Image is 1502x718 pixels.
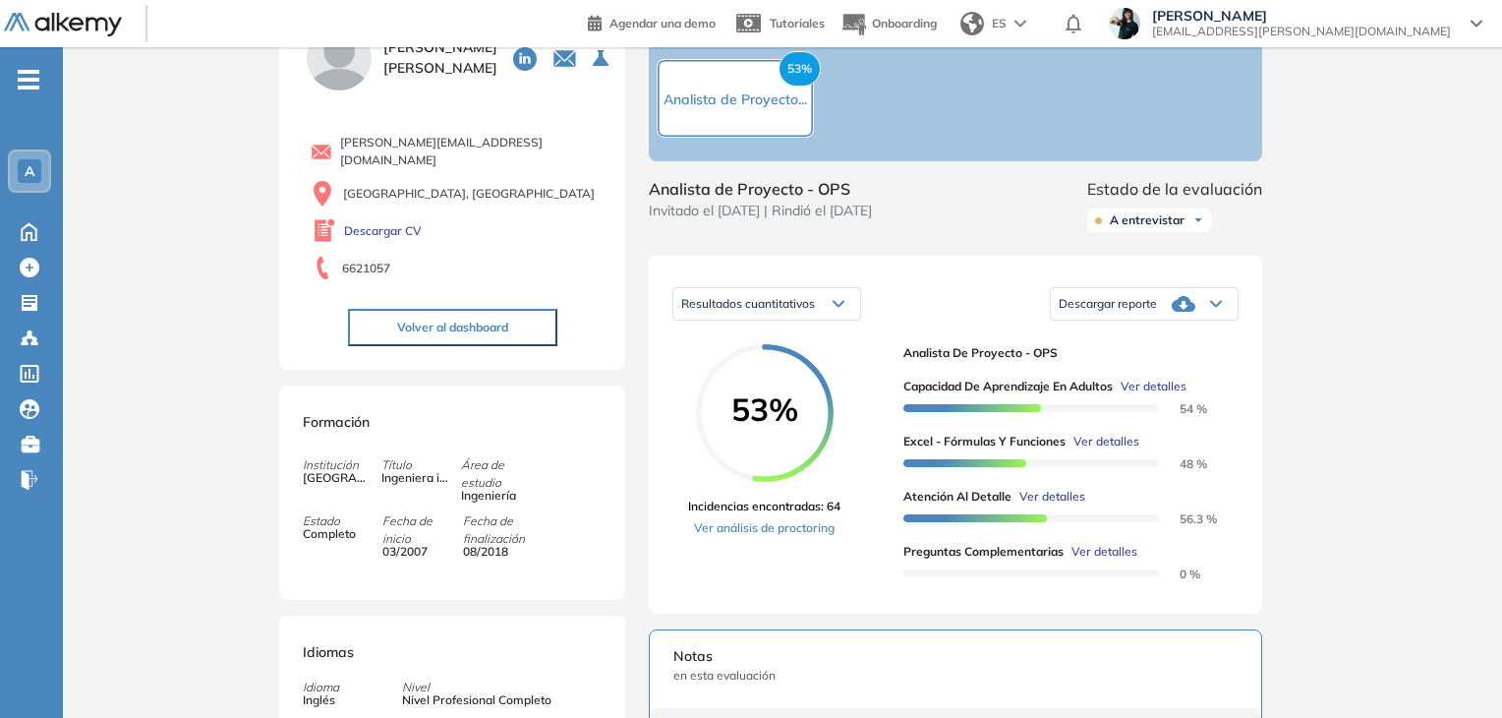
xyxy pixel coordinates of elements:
span: Agendar una demo [609,16,716,30]
span: 48 % [1156,456,1207,471]
button: Ver detalles [1113,378,1186,395]
span: Resultados cuantitativos [681,296,815,311]
span: Fecha de finalización [463,512,542,548]
span: 08/2018 [463,543,530,561]
span: Descargar reporte [1059,296,1157,312]
img: PROFILE_MENU_LOGO_USER [303,22,375,94]
span: Excel - Fórmulas y Funciones [903,433,1066,450]
span: Estado de la evaluación [1087,177,1262,201]
span: 56.3 % [1156,511,1217,526]
span: Ver detalles [1073,433,1139,450]
span: 54 % [1156,401,1207,416]
span: A [25,163,34,179]
span: Institución [303,456,381,474]
button: Ver detalles [1066,433,1139,450]
span: Incidencias encontradas: 64 [688,498,840,515]
span: 03/2007 [382,543,449,561]
i: - [18,78,39,82]
button: Volver al dashboard [348,309,557,346]
a: Ver análisis de proctoring [688,519,840,537]
span: [GEOGRAPHIC_DATA], [GEOGRAPHIC_DATA] [343,185,595,203]
a: Agendar una demo [588,10,716,33]
span: 53% [779,51,821,87]
span: Estado [303,512,381,530]
img: arrow [1014,20,1026,28]
span: [PERSON_NAME] [1152,8,1451,24]
span: Fecha de inicio [382,512,461,548]
span: Atención al detalle [903,488,1011,506]
img: Ícono de flecha [1192,214,1204,226]
button: Ver detalles [1064,543,1137,561]
span: Invitado el [DATE] | Rindió el [DATE] [649,201,872,221]
span: Formación [303,413,370,431]
span: [GEOGRAPHIC_DATA] [303,469,370,487]
span: Ingeniera industrial [381,469,448,487]
span: [EMAIL_ADDRESS][PERSON_NAME][DOMAIN_NAME] [1152,24,1451,39]
span: Capacidad de Aprendizaje en Adultos [903,378,1113,395]
span: Completo [303,525,370,543]
span: Notas [673,646,1238,667]
span: 0 % [1156,567,1200,581]
span: Inglés [303,691,339,709]
span: Idioma [303,679,339,696]
span: ES [992,15,1007,32]
span: A entrevistar [1110,212,1184,228]
button: Ver detalles [1011,488,1085,506]
span: 6621057 [342,260,390,277]
span: en esta evaluación [673,667,1238,685]
span: Ver detalles [1019,488,1085,506]
span: Ver detalles [1121,378,1186,395]
span: [PERSON_NAME] [PERSON_NAME] [383,37,497,79]
span: Idiomas [303,643,354,661]
span: Nivel Profesional Completo [402,691,551,709]
span: Analista de Proyecto - OPS [903,344,1223,362]
span: Analista de Proyecto - OPS [649,177,872,201]
span: Preguntas complementarias [903,543,1064,561]
span: Nivel [402,679,551,696]
span: Ingeniería [461,487,528,505]
a: Descargar CV [344,222,422,240]
span: Área de estudio [461,456,540,492]
span: Ver detalles [1071,543,1137,561]
span: [PERSON_NAME][EMAIL_ADDRESS][DOMAIN_NAME] [340,134,602,169]
span: 53% [696,393,834,425]
img: Logo [4,13,122,37]
span: Analista de Proyecto... [664,90,807,108]
span: Onboarding [872,16,937,30]
button: Onboarding [840,3,937,45]
span: Tutoriales [770,16,825,30]
img: world [960,12,984,35]
span: Título [381,456,460,474]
